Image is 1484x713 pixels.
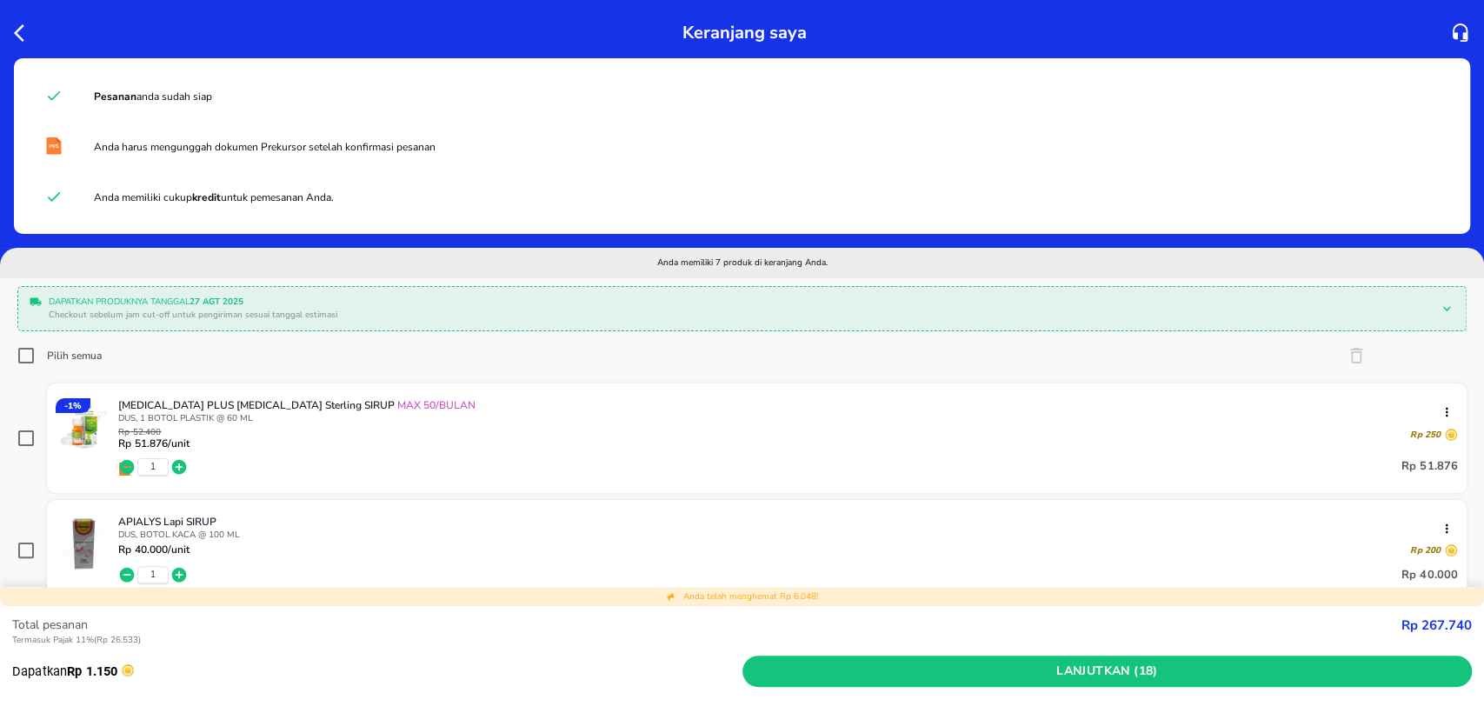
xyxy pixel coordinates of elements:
[23,291,1461,326] div: Dapatkan produknya tanggal27 Agt 2025Checkout sebelum jam cut-off untuk pengiriman sesuai tanggal...
[49,296,1428,309] p: Dapatkan produknya tanggal
[47,349,102,363] div: Pilih semua
[118,428,190,437] p: Rp 52.400
[118,398,1444,412] p: [MEDICAL_DATA] PLUS [MEDICAL_DATA] Sterling SIRUP
[190,296,243,308] b: 27 Agt 2025
[1410,429,1441,441] p: Rp 250
[94,140,436,154] span: Anda harus mengunggah dokumen Prekursor setelah konfirmasi pesanan
[118,515,1444,529] p: APIALYS Lapi SIRUP
[666,591,676,602] img: total discount
[1410,544,1441,556] p: Rp 200
[94,90,136,103] strong: Pesanan
[118,543,190,556] p: Rp 40.000 /unit
[12,634,1401,647] p: Termasuk Pajak 11% ( Rp 26.533 )
[1401,564,1458,585] p: Rp 40.000
[49,309,1428,322] p: Checkout sebelum jam cut-off untuk pengiriman sesuai tanggal estimasi
[118,437,190,450] p: Rp 51.876 /unit
[67,663,117,679] strong: Rp 1.150
[749,661,1466,683] span: Lanjutkan (18)
[12,662,742,681] p: Dapatkan
[192,190,221,204] strong: kredit
[395,398,476,412] span: MAX 50/BULAN
[150,569,156,581] button: 1
[45,137,63,155] img: prekursor document required
[1401,616,1472,634] strong: Rp 267.740
[118,412,1458,424] p: DUS, 1 BOTOL PLASTIK @ 60 ML
[56,515,113,572] img: APIALYS Lapi SIRUP
[12,616,1401,634] p: Total pesanan
[56,398,90,413] div: - 1 %
[118,529,1458,541] p: DUS, BOTOL KACA @ 100 ML
[682,17,807,48] p: Keranjang saya
[94,90,212,103] span: anda sudah siap
[742,656,1473,688] button: Lanjutkan (18)
[150,461,156,473] button: 1
[1401,456,1458,477] p: Rp 51.876
[56,398,113,456] img: ACTIFED PLUS EXPECTORANT Sterling SIRUP
[94,190,334,204] span: Anda memiliki cukup untuk pemesanan Anda.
